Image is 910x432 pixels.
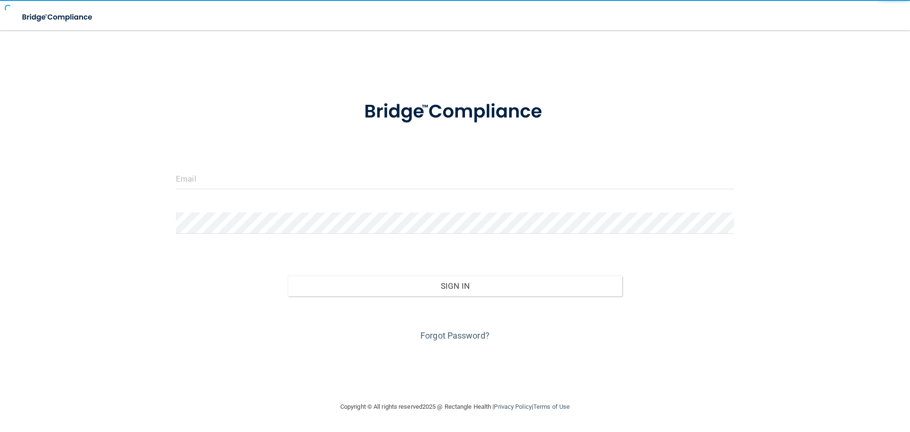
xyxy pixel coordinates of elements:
img: bridge_compliance_login_screen.278c3ca4.svg [345,87,565,137]
div: Copyright © All rights reserved 2025 @ Rectangle Health | | [282,392,628,422]
input: Email [176,168,734,189]
a: Privacy Policy [494,403,531,410]
img: bridge_compliance_login_screen.278c3ca4.svg [14,8,101,27]
a: Terms of Use [533,403,570,410]
a: Forgot Password? [420,331,490,340]
button: Sign In [288,276,623,296]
